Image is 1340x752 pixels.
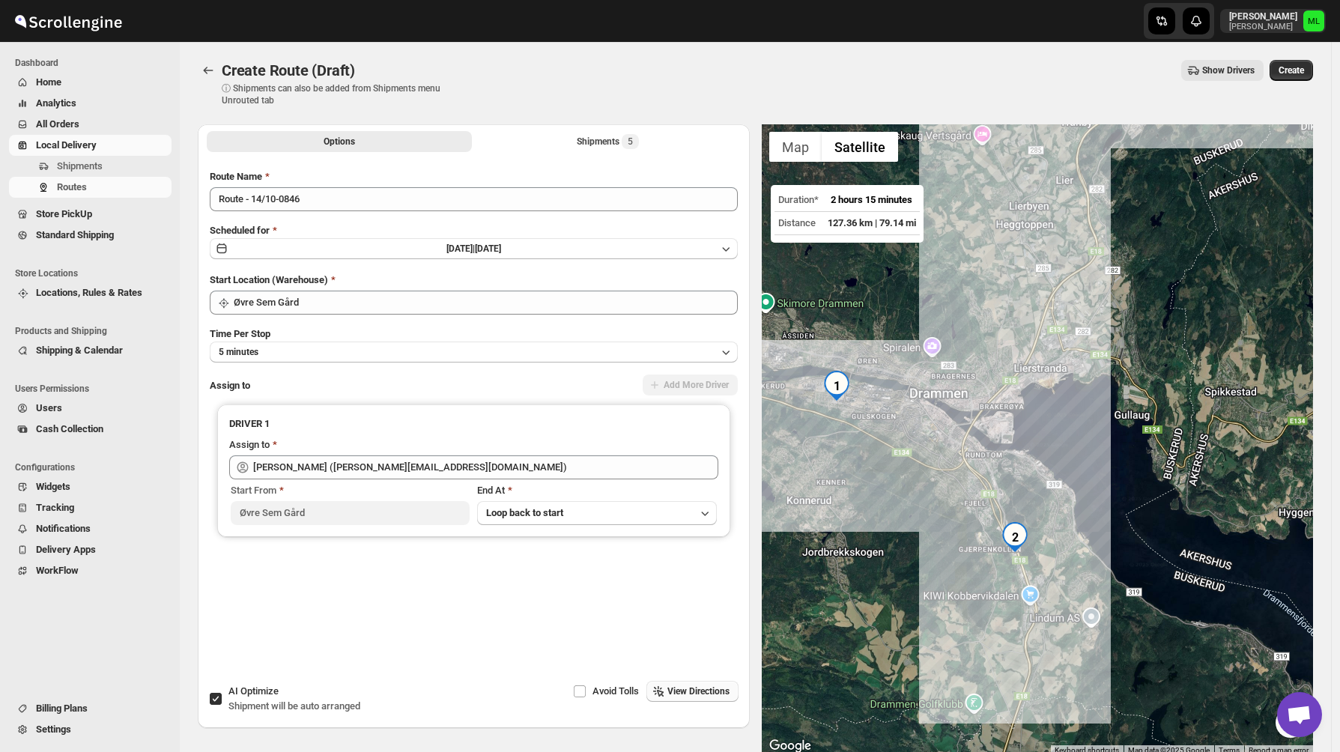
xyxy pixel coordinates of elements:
span: Configurations [15,461,172,473]
button: [DATE]|[DATE] [210,238,738,259]
span: Analytics [36,97,76,109]
button: 5 minutes [210,342,738,363]
span: All Orders [36,118,79,130]
button: Locations, Rules & Rates [9,282,172,303]
button: Analytics [9,93,172,114]
button: Shipping & Calendar [9,340,172,361]
span: Create [1279,64,1304,76]
div: End At [477,483,717,498]
button: WorkFlow [9,560,172,581]
span: 5 minutes [219,346,258,358]
button: All Orders [9,114,172,135]
span: Michael Lunga [1303,10,1324,31]
div: Open chat [1277,692,1322,737]
button: Tracking [9,497,172,518]
span: Route Name [210,171,262,182]
div: Shipments [577,134,639,149]
span: Loop back to start [486,507,563,518]
button: Routes [9,177,172,198]
span: Locations, Rules & Rates [36,287,142,298]
text: ML [1308,16,1320,26]
h3: DRIVER 1 [229,416,718,431]
span: Distance [778,217,816,228]
span: Home [36,76,61,88]
span: Routes [57,181,87,192]
span: Options [324,136,355,148]
span: Scheduled for [210,225,270,236]
div: All Route Options [198,157,750,651]
span: 127.36 km | 79.14 mi [828,217,916,228]
p: [PERSON_NAME] [1229,10,1297,22]
span: Users Permissions [15,383,172,395]
span: Shipment will be auto arranged [228,700,360,712]
span: Notifications [36,523,91,534]
button: Shipments [9,156,172,177]
span: [DATE] [475,243,501,254]
span: Cash Collection [36,423,103,434]
span: AI Optimize [228,685,279,697]
span: Dashboard [15,57,172,69]
span: Local Delivery [36,139,97,151]
button: Selected Shipments [475,131,740,152]
span: Start Location (Warehouse) [210,274,328,285]
button: Create [1270,60,1313,81]
button: Users [9,398,172,419]
span: Shipping & Calendar [36,345,123,356]
span: Standard Shipping [36,229,114,240]
span: Duration* [778,194,819,205]
span: Avoid Tolls [592,685,639,697]
div: 1 [822,371,852,401]
span: Shipments [57,160,103,172]
span: Start From [231,485,276,496]
button: Show street map [769,132,822,162]
button: Settings [9,719,172,740]
button: Routes [198,60,219,81]
button: Map camera controls [1276,708,1306,738]
button: Cash Collection [9,419,172,440]
span: 5 [628,136,633,148]
input: Search assignee [253,455,718,479]
button: Show Drivers [1181,60,1264,81]
button: Notifications [9,518,172,539]
input: Search location [234,291,738,315]
span: [DATE] | [446,243,475,254]
p: [PERSON_NAME] [1229,22,1297,31]
span: 2 hours 15 minutes [831,194,912,205]
button: Billing Plans [9,698,172,719]
span: Delivery Apps [36,544,96,555]
span: Widgets [36,481,70,492]
span: WorkFlow [36,565,79,576]
span: Billing Plans [36,703,88,714]
div: 2 [1000,522,1030,552]
p: ⓘ Shipments can also be added from Shipments menu Unrouted tab [222,82,458,106]
span: Store PickUp [36,208,92,219]
span: Settings [36,724,71,735]
span: Tracking [36,502,74,513]
span: Show Drivers [1202,64,1255,76]
div: Assign to [229,437,270,452]
span: Assign to [210,380,250,391]
input: Eg: Bengaluru Route [210,187,738,211]
button: Show satellite imagery [822,132,898,162]
button: User menu [1220,9,1326,33]
span: Create Route (Draft) [222,61,355,79]
button: Loop back to start [477,501,717,525]
span: Products and Shipping [15,325,172,337]
span: Store Locations [15,267,172,279]
button: All Route Options [207,131,472,152]
button: Delivery Apps [9,539,172,560]
img: ScrollEngine [12,2,124,40]
span: Users [36,402,62,413]
button: Widgets [9,476,172,497]
span: Time Per Stop [210,328,270,339]
button: Home [9,72,172,93]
